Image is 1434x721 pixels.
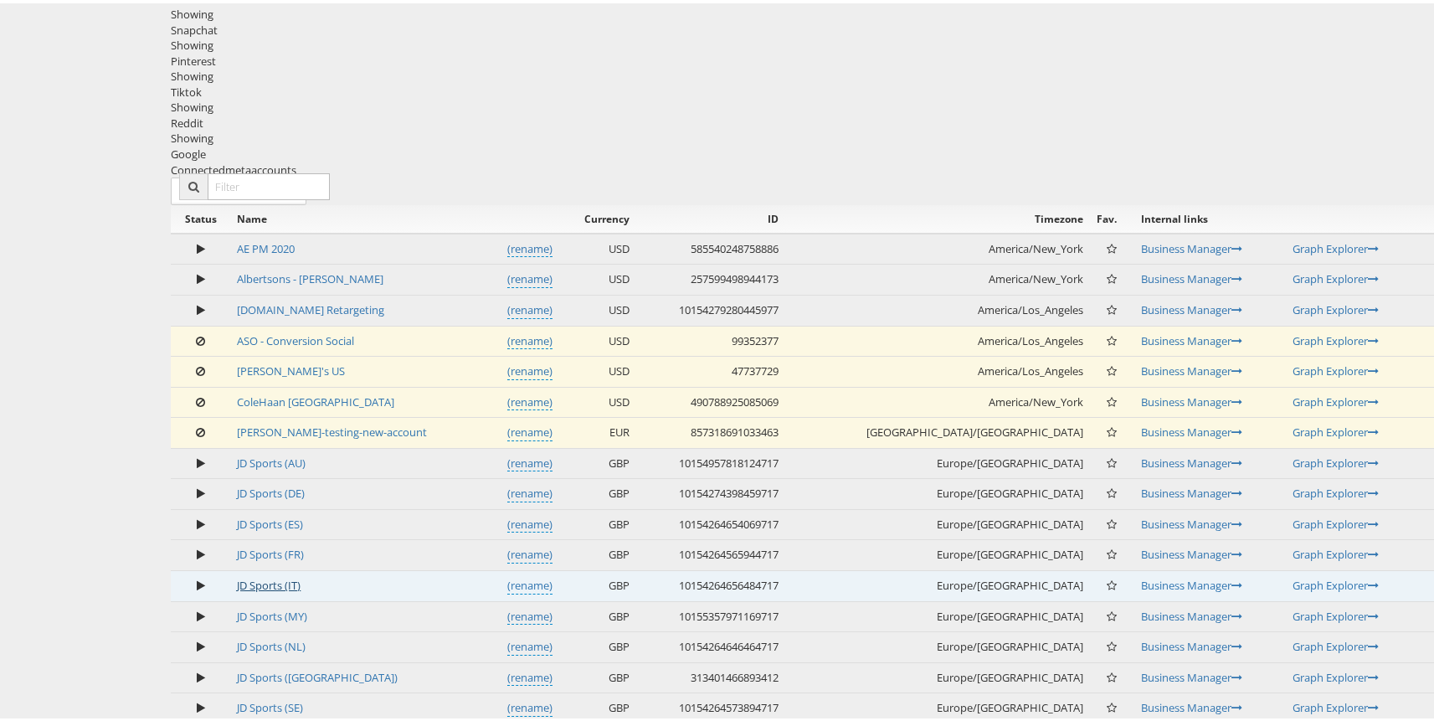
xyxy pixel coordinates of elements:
a: Business Manager [1141,238,1242,253]
a: Business Manager [1141,482,1242,497]
td: America/Los_Angeles [786,322,1090,353]
a: ColeHaan [GEOGRAPHIC_DATA] [237,391,394,406]
a: ASO - Conversion Social [237,330,354,345]
td: Europe/[GEOGRAPHIC_DATA] [786,629,1090,660]
a: Business Manager [1141,421,1242,436]
a: Graph Explorer [1293,482,1379,497]
a: Graph Explorer [1293,636,1379,651]
td: Europe/[GEOGRAPHIC_DATA] [786,659,1090,690]
a: (rename) [507,238,553,255]
th: Timezone [786,202,1090,230]
td: America/Los_Angeles [786,353,1090,384]
td: America/Los_Angeles [786,291,1090,322]
th: Status [171,202,230,230]
a: (rename) [507,268,553,285]
td: [GEOGRAPHIC_DATA]/[GEOGRAPHIC_DATA] [786,415,1090,445]
th: ID [636,202,785,230]
td: EUR [559,415,636,445]
button: ConnectmetaAccounts [171,174,306,202]
th: Currency [559,202,636,230]
td: GBP [559,598,636,629]
a: Graph Explorer [1293,452,1379,467]
td: 10154264656484717 [636,568,785,599]
td: USD [559,353,636,384]
td: GBP [559,476,636,507]
a: Graph Explorer [1293,513,1379,528]
a: Business Manager [1141,360,1242,375]
a: [PERSON_NAME]'s US [237,360,345,375]
a: Business Manager [1141,636,1242,651]
a: Business Manager [1141,299,1242,314]
td: America/New_York [786,261,1090,292]
a: Business Manager [1141,391,1242,406]
td: USD [559,291,636,322]
a: Graph Explorer [1293,697,1379,712]
a: Business Manager [1141,452,1242,467]
a: Business Manager [1141,330,1242,345]
td: GBP [559,506,636,537]
td: Europe/[GEOGRAPHIC_DATA] [786,506,1090,537]
td: 10154264654069717 [636,506,785,537]
td: 10155357971169717 [636,598,785,629]
td: Europe/[GEOGRAPHIC_DATA] [786,476,1090,507]
td: America/New_York [786,384,1090,415]
td: 10154264646464717 [636,629,785,660]
a: (rename) [507,605,553,622]
a: JD Sports (SE) [237,697,303,712]
a: (rename) [507,667,553,683]
a: Albertsons - [PERSON_NAME] [237,268,383,283]
a: JD Sports (AU) [237,452,306,467]
td: USD [559,230,636,261]
a: Graph Explorer [1293,238,1379,253]
td: 257599498944173 [636,261,785,292]
a: JD Sports (MY) [237,605,307,621]
a: JD Sports (IT) [237,574,301,590]
td: USD [559,384,636,415]
td: 10154957818124717 [636,445,785,476]
a: Business Manager [1141,513,1242,528]
td: 10154264565944717 [636,537,785,568]
td: Europe/[GEOGRAPHIC_DATA] [786,598,1090,629]
td: GBP [559,659,636,690]
td: Europe/[GEOGRAPHIC_DATA] [786,568,1090,599]
a: (rename) [507,482,553,499]
td: 313401466893412 [636,659,785,690]
td: GBP [559,568,636,599]
td: 47737729 [636,353,785,384]
a: Business Manager [1141,605,1242,621]
td: USD [559,322,636,353]
a: Business Manager [1141,697,1242,712]
a: (rename) [507,330,553,347]
th: Name [230,202,558,230]
td: America/New_York [786,230,1090,261]
a: (rename) [507,513,553,530]
a: Business Manager [1141,268,1242,283]
a: Graph Explorer [1293,421,1379,436]
a: (rename) [507,452,553,469]
a: JD Sports (ES) [237,513,303,528]
a: JD Sports (DE) [237,482,305,497]
a: AE PM 2020 [237,238,295,253]
a: [PERSON_NAME]-testing-new-account [237,421,427,436]
span: meta [225,159,251,174]
th: Fav. [1090,202,1134,230]
td: 10154264573894717 [636,690,785,721]
a: Graph Explorer [1293,299,1379,314]
td: 857318691033463 [636,415,785,445]
td: 99352377 [636,322,785,353]
td: 10154274398459717 [636,476,785,507]
td: GBP [559,690,636,721]
td: 490788925085069 [636,384,785,415]
a: Business Manager [1141,574,1242,590]
a: Business Manager [1141,667,1242,682]
td: Europe/[GEOGRAPHIC_DATA] [786,445,1090,476]
a: (rename) [507,391,553,408]
td: GBP [559,629,636,660]
td: Europe/[GEOGRAPHIC_DATA] [786,690,1090,721]
td: GBP [559,445,636,476]
a: Graph Explorer [1293,667,1379,682]
a: Business Manager [1141,543,1242,559]
a: [DOMAIN_NAME] Retargeting [237,299,384,314]
a: (rename) [507,421,553,438]
a: Graph Explorer [1293,268,1379,283]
